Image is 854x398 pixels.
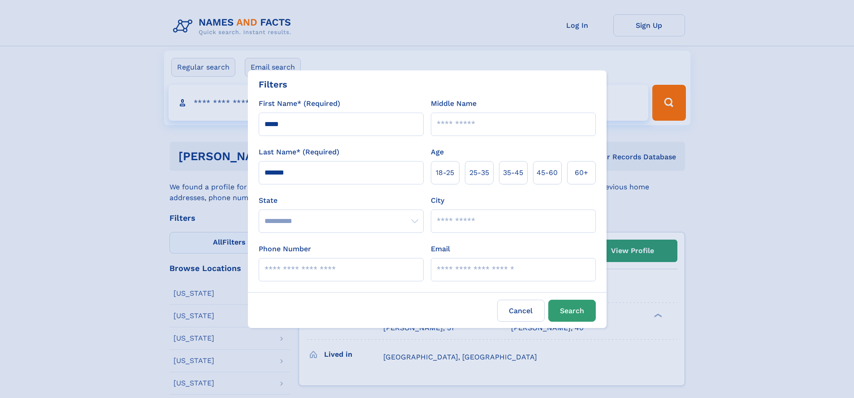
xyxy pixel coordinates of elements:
[537,167,558,178] span: 45‑60
[431,147,444,157] label: Age
[259,98,340,109] label: First Name* (Required)
[503,167,523,178] span: 35‑45
[469,167,489,178] span: 25‑35
[431,98,477,109] label: Middle Name
[436,167,454,178] span: 18‑25
[548,300,596,322] button: Search
[259,195,424,206] label: State
[575,167,588,178] span: 60+
[259,244,311,254] label: Phone Number
[259,78,287,91] div: Filters
[431,195,444,206] label: City
[497,300,545,322] label: Cancel
[431,244,450,254] label: Email
[259,147,339,157] label: Last Name* (Required)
